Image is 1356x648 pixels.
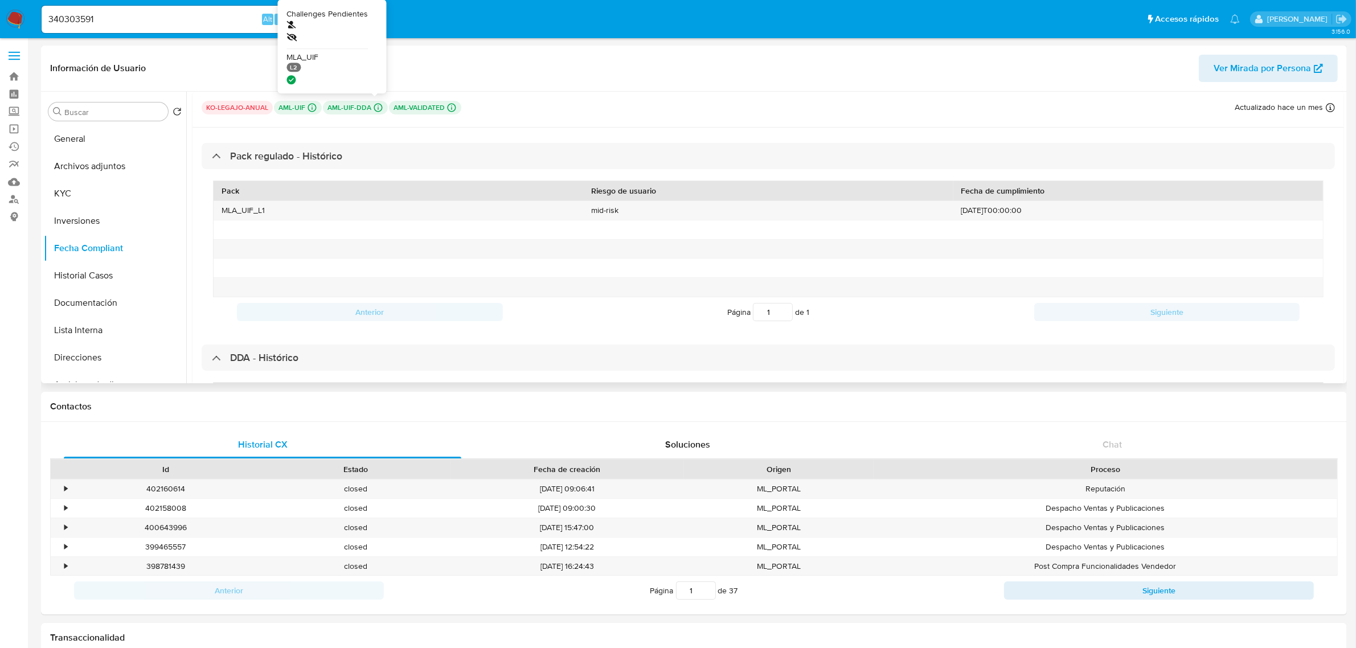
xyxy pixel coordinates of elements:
[50,63,146,74] h1: Información de Usuario
[287,20,368,32] div: Si/No usuario
[260,518,450,537] div: closed
[450,499,684,518] div: [DATE] 09:00:30
[64,522,67,533] div: •
[238,438,288,451] span: Historial CX
[684,518,874,537] div: ML_PORTAL
[79,464,252,475] div: Id
[44,289,186,317] button: Documentación
[71,538,260,556] div: 399465557
[450,518,684,537] div: [DATE] 15:47:00
[650,581,738,600] span: Página de
[74,581,384,600] button: Anterior
[71,557,260,576] div: 398781439
[44,317,186,344] button: Lista Interna
[1335,13,1347,25] a: Salir
[1155,13,1219,25] span: Accesos rápidos
[287,63,301,72] p: L2
[287,32,368,46] div: Si/No backoffice
[268,464,442,475] div: Estado
[450,538,684,556] div: [DATE] 12:54:22
[874,518,1337,537] div: Despacho Ventas y Publicaciones
[44,125,186,153] button: General
[44,344,186,371] button: Direcciones
[44,207,186,235] button: Inversiones
[874,557,1337,576] div: Post Compra Funcionalidades Vendedor
[173,107,182,120] button: Volver al orden por defecto
[730,585,738,596] span: 37
[882,464,1329,475] div: Proceso
[450,479,684,498] div: [DATE] 09:06:41
[64,483,67,494] div: •
[44,180,186,207] button: KYC
[64,107,163,117] input: Buscar
[1004,581,1314,600] button: Siguiente
[665,438,710,451] span: Soluciones
[260,479,450,498] div: closed
[684,479,874,498] div: ML_PORTAL
[287,75,296,84] div: Compliant
[874,479,1337,498] div: Reputación
[1103,438,1122,451] span: Chat
[260,538,450,556] div: closed
[263,14,272,24] span: Alt
[44,153,186,180] button: Archivos adjuntos
[44,262,186,289] button: Historial Casos
[450,557,684,576] div: [DATE] 16:24:43
[44,371,186,399] button: Anticipos de dinero
[1267,14,1332,24] p: andres.vilosio@mercadolibre.com
[260,557,450,576] div: closed
[1230,14,1240,24] a: Notificaciones
[44,235,186,262] button: Fecha Compliant
[50,632,1338,643] h1: Transaccionalidad
[692,464,866,475] div: Origen
[71,518,260,537] div: 400643996
[684,538,874,556] div: ML_PORTAL
[71,499,260,518] div: 402158008
[287,52,368,63] div: MLA_UIF
[42,12,315,27] input: Buscar usuario o caso...
[874,538,1337,556] div: Despacho Ventas y Publicaciones
[287,63,301,72] div: Nivel
[64,561,67,572] div: •
[684,557,874,576] div: ML_PORTAL
[287,9,368,20] div: Challenges Pendientes
[458,464,676,475] div: Fecha de creación
[64,503,67,514] div: •
[874,499,1337,518] div: Despacho Ventas y Publicaciones
[53,107,62,116] button: Buscar
[1199,55,1338,82] button: Ver Mirada por Persona
[1214,55,1311,82] span: Ver Mirada por Persona
[50,401,1338,412] h1: Contactos
[64,542,67,552] div: •
[260,499,450,518] div: closed
[684,499,874,518] div: ML_PORTAL
[71,479,260,498] div: 402160614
